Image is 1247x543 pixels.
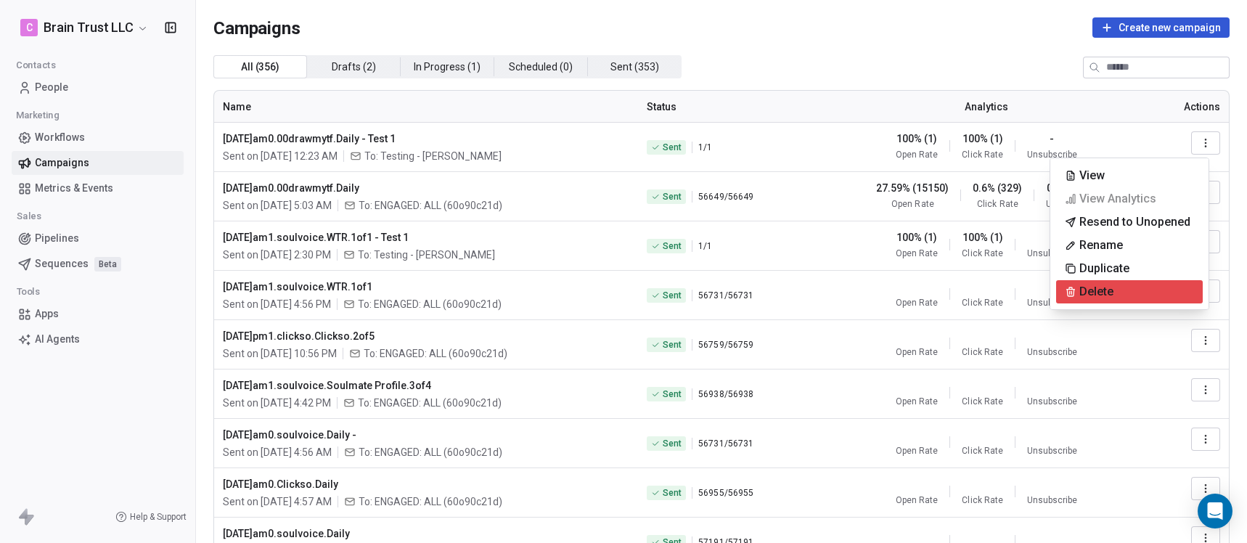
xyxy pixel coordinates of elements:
div: Suggestions [1056,164,1203,303]
span: View [1079,167,1105,184]
span: Rename [1079,237,1123,254]
span: Resend to Unopened [1079,213,1190,231]
span: Delete [1079,283,1113,301]
span: Duplicate [1079,260,1129,277]
span: View Analytics [1079,190,1156,208]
